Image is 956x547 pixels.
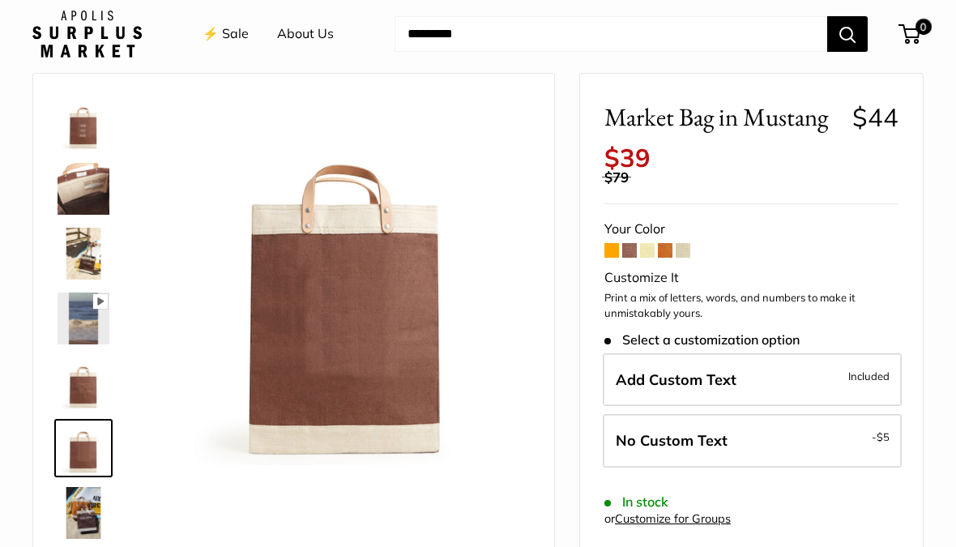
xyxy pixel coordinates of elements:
div: Your Color [604,217,898,241]
img: description_Seal of authenticity printed on the backside of every bag. [58,357,109,409]
span: $39 [604,142,651,173]
span: $5 [877,430,890,443]
a: Market Bag in Mustang [54,95,113,153]
input: Search... [395,16,827,52]
img: Market Bag in Mustang [58,422,109,474]
a: ⚡️ Sale [203,22,249,46]
a: About Us [277,22,334,46]
span: $44 [852,101,898,133]
span: Included [848,366,890,386]
span: No Custom Text [616,431,728,450]
a: Market Bag in Mustang [54,419,113,477]
a: description_Seal of authenticity printed on the backside of every bag. [54,354,113,412]
div: Customize It [604,266,898,290]
span: Select a customization option [604,332,800,348]
span: In stock [604,494,668,510]
label: Leave Blank [603,414,902,468]
div: or [604,508,731,530]
a: Market Bag in Mustang [54,289,113,348]
label: Add Custom Text [603,353,902,407]
a: 0 [900,24,920,44]
img: Market Bag in Mustang [58,228,109,280]
span: Market Bag in Mustang [604,102,840,132]
img: Apolis: Surplus Market [32,11,142,58]
a: Market Bag in Mustang [54,484,113,542]
p: Print a mix of letters, words, and numbers to make it unmistakably yours. [604,290,898,322]
span: 0 [915,19,932,35]
a: Market Bag in Mustang [54,160,113,218]
img: Market Bag in Mustang [58,98,109,150]
button: Search [827,16,868,52]
img: Market Bag in Mustang [58,163,109,215]
img: Market Bag in Mustang [58,487,109,539]
a: Customize for Groups [615,511,731,526]
img: Market Bag in Mustang [58,293,109,344]
span: Add Custom Text [616,370,736,389]
a: Market Bag in Mustang [54,224,113,283]
img: Market Bag in Mustang [163,98,530,465]
span: $79 [604,169,629,186]
span: - [872,427,890,447]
